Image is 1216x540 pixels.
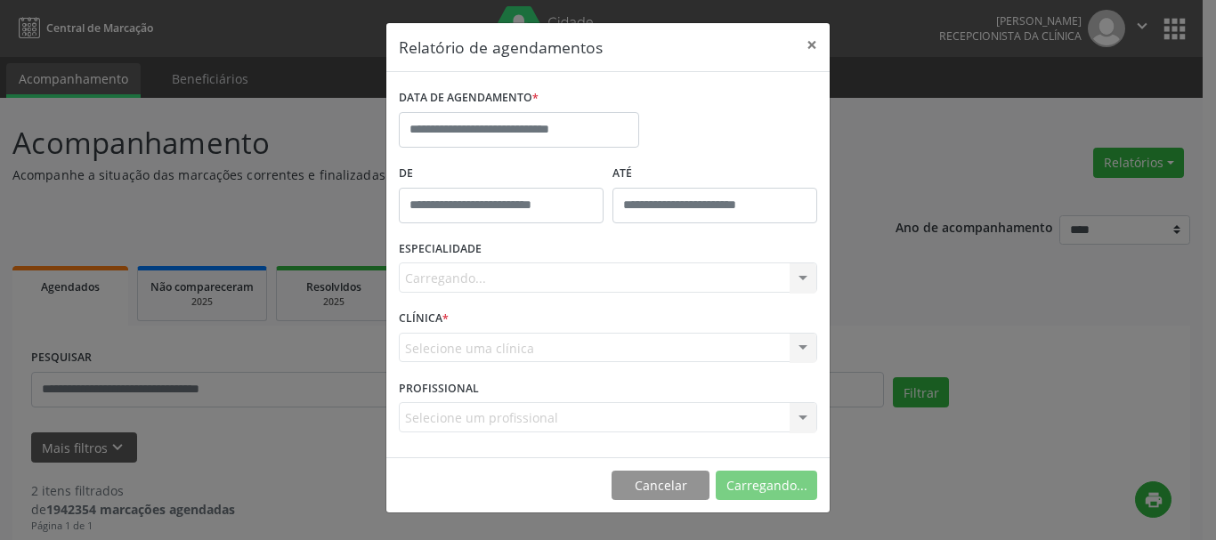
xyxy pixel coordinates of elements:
button: Close [794,23,830,67]
label: CLÍNICA [399,305,449,333]
button: Cancelar [612,471,709,501]
button: Carregando... [716,471,817,501]
label: DATA DE AGENDAMENTO [399,85,539,112]
label: ATÉ [612,160,817,188]
label: De [399,160,604,188]
h5: Relatório de agendamentos [399,36,603,59]
label: PROFISSIONAL [399,375,479,402]
label: ESPECIALIDADE [399,236,482,263]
